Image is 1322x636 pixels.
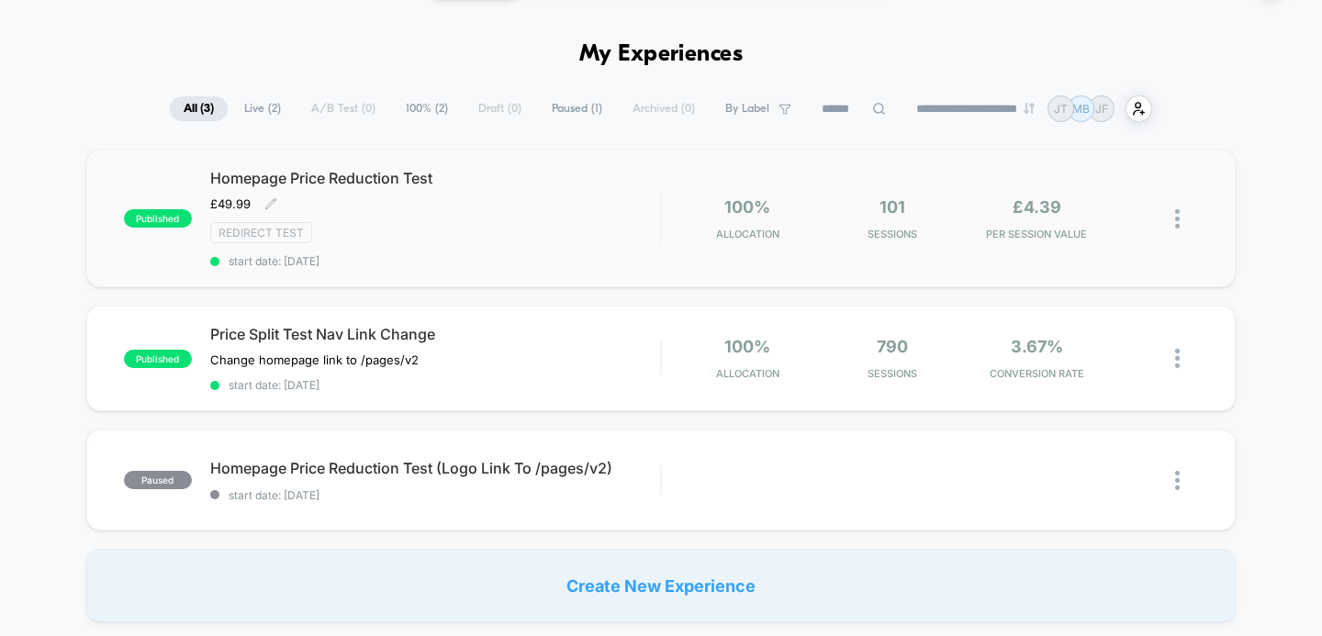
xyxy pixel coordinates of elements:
span: £4.39 [1013,197,1061,217]
p: JF [1095,102,1108,116]
div: Create New Experience [86,549,1237,622]
span: Sessions [824,228,959,240]
span: By Label [725,102,769,116]
img: close [1175,471,1180,490]
span: PER SESSION VALUE [969,228,1104,240]
span: paused [124,471,192,489]
span: 100% ( 2 ) [392,96,462,121]
span: Homepage Price Reduction Test (Logo Link To /pages/v2) [210,459,661,477]
span: Homepage Price Reduction Test [210,169,661,187]
span: published [124,209,192,228]
span: Change homepage link to /pages/v2 [210,352,419,367]
span: Sessions [824,367,959,380]
span: £49.99 [210,196,251,211]
span: start date: [DATE] [210,254,661,268]
span: 101 [879,197,905,217]
img: close [1175,349,1180,368]
span: Allocation [716,367,779,380]
span: 100% [724,337,770,356]
span: Redirect Test [210,222,312,243]
span: Live ( 2 ) [230,96,295,121]
span: CONVERSION RATE [969,367,1104,380]
img: close [1175,209,1180,229]
p: JT [1054,102,1068,116]
span: 100% [724,197,770,217]
span: Price Split Test Nav Link Change [210,325,661,343]
span: 790 [877,337,908,356]
span: Paused ( 1 ) [538,96,616,121]
img: end [1024,103,1035,114]
p: MB [1072,102,1090,116]
span: start date: [DATE] [210,488,661,502]
h1: My Experiences [579,41,744,68]
span: All ( 3 ) [170,96,228,121]
span: published [124,350,192,368]
span: Allocation [716,228,779,240]
span: start date: [DATE] [210,378,661,392]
